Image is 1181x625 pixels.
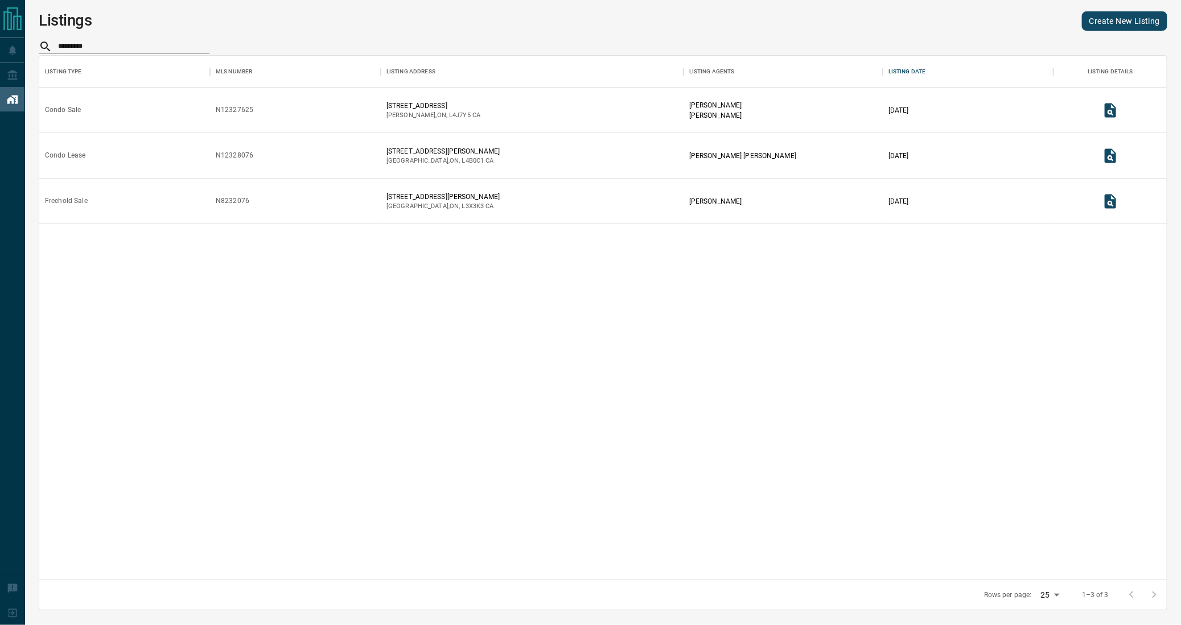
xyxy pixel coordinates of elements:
span: l3x3k3 [462,202,484,210]
p: [PERSON_NAME] [PERSON_NAME] [689,151,796,161]
div: Listing Type [45,56,82,88]
p: Rows per page: [984,590,1032,600]
p: [GEOGRAPHIC_DATA] , ON , CA [386,156,500,165]
p: 1–3 of 3 [1082,590,1109,600]
div: MLS Number [216,56,252,88]
div: Listing Address [381,56,684,88]
p: [PERSON_NAME] [689,100,742,110]
p: [PERSON_NAME] [689,110,742,121]
p: [DATE] [888,151,909,161]
button: View Listing Details [1099,99,1122,122]
span: l4j7y5 [449,111,471,119]
div: Listing Date [888,56,926,88]
div: Condo Sale [45,105,81,115]
h1: Listings [39,11,92,30]
p: [PERSON_NAME] [689,196,742,206]
p: [STREET_ADDRESS][PERSON_NAME] [386,192,500,202]
p: [STREET_ADDRESS] [386,101,480,111]
div: N12327625 [216,105,253,115]
p: [PERSON_NAME] , ON , CA [386,111,480,120]
div: 25 [1036,587,1064,603]
div: Listing Address [386,56,435,88]
p: [STREET_ADDRESS][PERSON_NAME] [386,146,500,156]
div: Listing Type [39,56,210,88]
div: Listing Details [1088,56,1133,88]
p: [DATE] [888,196,909,206]
div: Listing Date [883,56,1054,88]
p: [DATE] [888,105,909,115]
div: N8232076 [216,196,249,206]
button: View Listing Details [1099,190,1122,213]
div: Listing Agents [684,56,883,88]
div: Condo Lease [45,151,85,160]
p: [GEOGRAPHIC_DATA] , ON , CA [386,202,500,211]
a: Create New Listing [1082,11,1167,31]
div: MLS Number [210,56,381,88]
div: Listing Details [1054,56,1167,88]
span: l4b0c1 [462,157,484,164]
div: Listing Agents [689,56,735,88]
div: N12328076 [216,151,253,160]
div: Freehold Sale [45,196,88,206]
button: View Listing Details [1099,144,1122,167]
